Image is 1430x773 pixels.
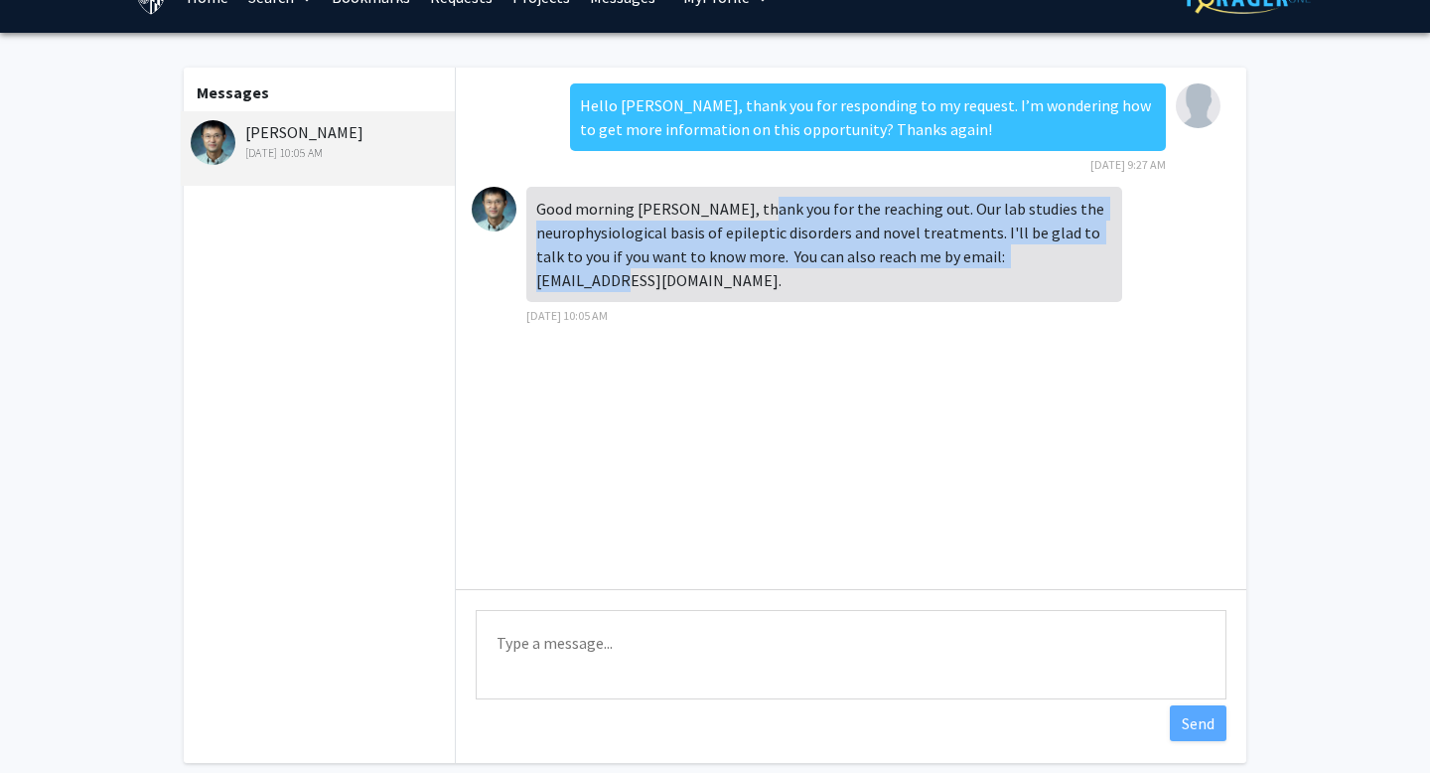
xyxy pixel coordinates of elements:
div: Hello [PERSON_NAME], thank you for responding to my request. I’m wondering how to get more inform... [570,83,1166,151]
textarea: Message [476,610,1226,699]
div: [DATE] 10:05 AM [191,144,450,162]
img: Lirong Shao [472,187,516,232]
b: Messages [197,82,269,102]
button: Send [1170,705,1226,741]
span: [DATE] 9:27 AM [1090,157,1166,172]
div: Good morning [PERSON_NAME], thank you for the reaching out. Our lab studies the neurophysiologica... [526,187,1122,302]
img: McKenzie Christiansen [1176,83,1220,128]
div: [PERSON_NAME] [191,120,450,162]
img: Lirong Shao [191,120,235,165]
iframe: Chat [15,684,84,758]
span: [DATE] 10:05 AM [526,308,608,323]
